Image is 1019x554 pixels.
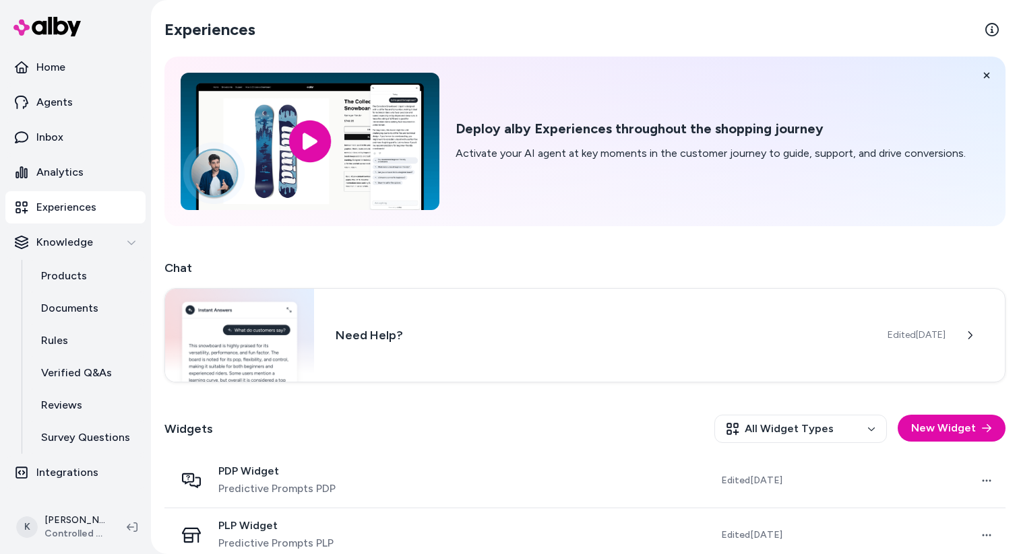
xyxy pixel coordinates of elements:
[218,481,336,497] span: Predictive Prompts PDP
[714,415,887,443] button: All Widget Types
[28,292,146,324] a: Documents
[36,234,93,250] p: Knowledge
[898,415,1006,442] button: New Widget
[36,464,98,481] p: Integrations
[36,129,63,145] p: Inbox
[8,506,116,549] button: K[PERSON_NAME]Controlled Chaos
[5,191,146,223] a: Experiences
[36,59,65,75] p: Home
[41,300,98,316] p: Documents
[888,328,946,342] span: Edited [DATE]
[5,86,146,118] a: Agents
[218,464,336,478] span: PDP Widget
[164,419,213,438] h2: Widgets
[456,145,966,162] p: Activate your AI agent at key moments in the customer journey to guide, support, and drive conver...
[36,164,84,180] p: Analytics
[336,326,866,345] h3: Need Help?
[5,456,146,489] a: Integrations
[28,324,146,357] a: Rules
[5,156,146,188] a: Analytics
[164,258,1006,277] h2: Chat
[28,357,146,389] a: Verified Q&As
[44,527,105,541] span: Controlled Chaos
[41,365,112,381] p: Verified Q&As
[16,516,38,538] span: K
[36,199,96,215] p: Experiences
[41,268,87,284] p: Products
[13,17,81,36] img: alby Logo
[41,429,130,446] p: Survey Questions
[41,397,82,413] p: Reviews
[5,51,146,83] a: Home
[28,260,146,292] a: Products
[721,528,782,542] span: Edited [DATE]
[36,94,73,110] p: Agents
[456,120,966,137] h2: Deploy alby Experiences throughout the shopping journey
[44,514,105,527] p: [PERSON_NAME]
[218,519,334,532] span: PLP Widget
[41,333,68,349] p: Rules
[164,288,1006,382] a: Chat widgetNeed Help?Edited[DATE]
[28,421,146,454] a: Survey Questions
[5,226,146,258] button: Knowledge
[218,535,334,551] span: Predictive Prompts PLP
[5,121,146,153] a: Inbox
[28,389,146,421] a: Reviews
[721,474,782,487] span: Edited [DATE]
[164,19,255,40] h2: Experiences
[165,289,314,382] img: Chat widget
